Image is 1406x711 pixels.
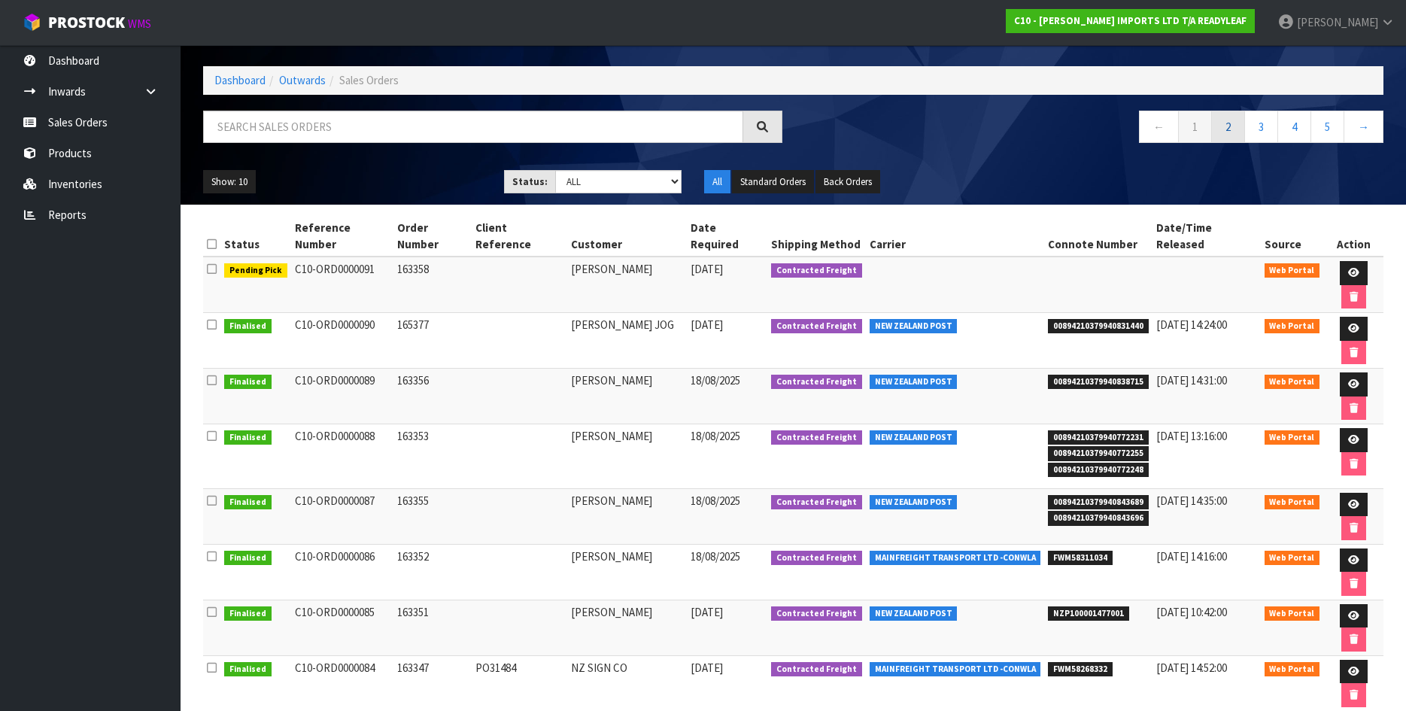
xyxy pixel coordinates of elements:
[1156,661,1227,675] span: [DATE] 14:52:00
[1156,429,1227,443] span: [DATE] 13:16:00
[771,662,862,677] span: Contracted Freight
[291,369,393,424] td: C10-ORD0000089
[1323,216,1383,257] th: Action
[567,488,687,544] td: [PERSON_NAME]
[393,544,472,600] td: 163352
[224,263,287,278] span: Pending Pick
[1344,111,1383,143] a: →
[1265,263,1320,278] span: Web Portal
[691,318,723,332] span: [DATE]
[1048,662,1113,677] span: FWM58268332
[771,319,862,334] span: Contracted Freight
[291,313,393,369] td: C10-ORD0000090
[687,216,767,257] th: Date Required
[224,551,272,566] span: Finalised
[567,544,687,600] td: [PERSON_NAME]
[691,661,723,675] span: [DATE]
[224,375,272,390] span: Finalised
[291,488,393,544] td: C10-ORD0000087
[691,429,740,443] span: 18/08/2025
[771,495,862,510] span: Contracted Freight
[1048,446,1149,461] span: 00894210379940772255
[771,263,862,278] span: Contracted Freight
[1156,318,1227,332] span: [DATE] 14:24:00
[393,313,472,369] td: 165377
[1265,495,1320,510] span: Web Portal
[224,430,272,445] span: Finalised
[691,549,740,564] span: 18/08/2025
[866,216,1045,257] th: Carrier
[1014,14,1247,27] strong: C10 - [PERSON_NAME] IMPORTS LTD T/A READYLEAF
[1156,494,1227,508] span: [DATE] 14:35:00
[1310,111,1344,143] a: 5
[870,319,958,334] span: NEW ZEALAND POST
[393,600,472,655] td: 163351
[1277,111,1311,143] a: 4
[203,170,256,194] button: Show: 10
[771,606,862,621] span: Contracted Freight
[512,175,548,188] strong: Status:
[1156,605,1227,619] span: [DATE] 10:42:00
[771,430,862,445] span: Contracted Freight
[224,606,272,621] span: Finalised
[472,655,568,711] td: PO31484
[224,662,272,677] span: Finalised
[870,495,958,510] span: NEW ZEALAND POST
[767,216,866,257] th: Shipping Method
[393,257,472,313] td: 163358
[1048,511,1149,526] span: 00894210379940843696
[805,111,1384,147] nav: Page navigation
[1211,111,1245,143] a: 2
[1048,430,1149,445] span: 00894210379940772231
[1048,495,1149,510] span: 00894210379940843689
[203,111,743,143] input: Search sales orders
[567,369,687,424] td: [PERSON_NAME]
[1265,375,1320,390] span: Web Portal
[567,655,687,711] td: NZ SIGN CO
[393,488,472,544] td: 163355
[291,424,393,489] td: C10-ORD0000088
[870,430,958,445] span: NEW ZEALAND POST
[128,17,151,31] small: WMS
[339,73,399,87] span: Sales Orders
[1156,549,1227,564] span: [DATE] 14:16:00
[1156,373,1227,387] span: [DATE] 14:31:00
[1265,606,1320,621] span: Web Portal
[291,544,393,600] td: C10-ORD0000086
[291,600,393,655] td: C10-ORD0000085
[771,551,862,566] span: Contracted Freight
[1048,551,1113,566] span: FWM58311034
[1261,216,1324,257] th: Source
[870,606,958,621] span: NEW ZEALAND POST
[567,257,687,313] td: [PERSON_NAME]
[224,319,272,334] span: Finalised
[1244,111,1278,143] a: 3
[291,216,393,257] th: Reference Number
[870,551,1041,566] span: MAINFREIGHT TRANSPORT LTD -CONWLA
[1178,111,1212,143] a: 1
[393,369,472,424] td: 163356
[291,655,393,711] td: C10-ORD0000084
[1265,551,1320,566] span: Web Portal
[1152,216,1261,257] th: Date/Time Released
[870,375,958,390] span: NEW ZEALAND POST
[567,216,687,257] th: Customer
[1297,15,1378,29] span: [PERSON_NAME]
[771,375,862,390] span: Contracted Freight
[224,495,272,510] span: Finalised
[732,170,814,194] button: Standard Orders
[1048,319,1149,334] span: 00894210379940831440
[870,662,1041,677] span: MAINFREIGHT TRANSPORT LTD -CONWLA
[1044,216,1152,257] th: Connote Number
[1048,606,1129,621] span: NZP100001477001
[567,313,687,369] td: [PERSON_NAME] JOG
[691,262,723,276] span: [DATE]
[48,13,125,32] span: ProStock
[1265,662,1320,677] span: Web Portal
[691,494,740,508] span: 18/08/2025
[220,216,291,257] th: Status
[472,216,568,257] th: Client Reference
[1048,375,1149,390] span: 00894210379940838715
[704,170,730,194] button: All
[214,73,266,87] a: Dashboard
